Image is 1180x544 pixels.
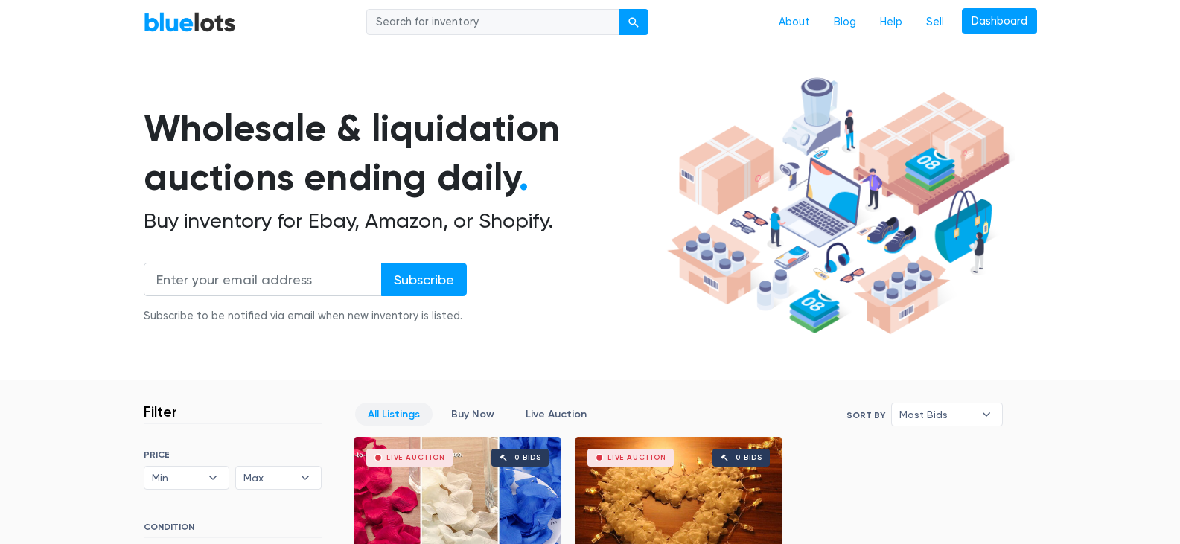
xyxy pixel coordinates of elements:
div: Live Auction [386,454,445,461]
a: Dashboard [962,8,1037,35]
h6: CONDITION [144,522,322,538]
input: Enter your email address [144,263,382,296]
a: Live Auction [513,403,599,426]
a: Blog [822,8,868,36]
div: 0 bids [736,454,762,461]
h2: Buy inventory for Ebay, Amazon, or Shopify. [144,208,662,234]
h1: Wholesale & liquidation auctions ending daily [144,103,662,202]
a: Buy Now [438,403,507,426]
b: ▾ [971,403,1002,426]
span: Max [243,467,293,489]
h6: PRICE [144,449,322,460]
a: BlueLots [144,11,236,33]
div: Live Auction [607,454,666,461]
img: hero-ee84e7d0318cb26816c560f6b4441b76977f77a177738b4e94f68c95b2b83dbb.png [662,71,1015,342]
span: . [519,155,529,199]
a: About [767,8,822,36]
div: Subscribe to be notified via email when new inventory is listed. [144,308,467,324]
a: Sell [914,8,956,36]
input: Search for inventory [366,9,619,36]
label: Sort By [846,409,885,422]
b: ▾ [197,467,229,489]
a: All Listings [355,403,433,426]
h3: Filter [144,403,177,420]
span: Min [152,467,201,489]
div: 0 bids [514,454,541,461]
a: Help [868,8,914,36]
b: ▾ [290,467,321,489]
input: Subscribe [381,263,467,296]
span: Most Bids [899,403,974,426]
